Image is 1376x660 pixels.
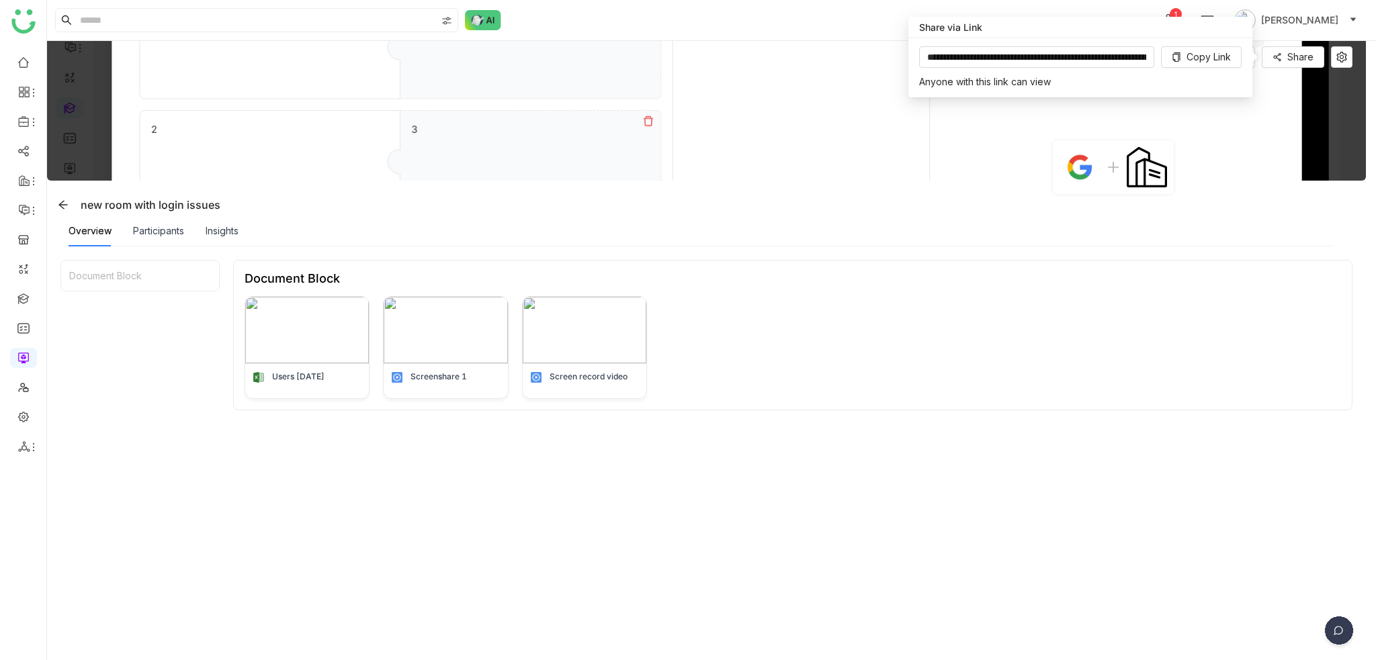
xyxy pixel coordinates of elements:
[441,15,452,26] img: search-type.svg
[1234,9,1256,31] img: avatar
[252,371,265,384] img: xlsx.svg
[465,10,501,30] img: ask-buddy-normal.svg
[133,224,184,238] div: Participants
[245,297,370,363] img: 68a2c0eaedb1fc03b586b554
[908,17,1252,38] div: Share via Link
[1262,46,1324,68] button: Share
[206,224,239,238] div: Insights
[272,371,325,383] div: Users [DATE]
[1322,616,1356,650] img: dsr-chat-floating.svg
[52,194,220,216] div: new room with login issues
[1261,13,1338,28] span: [PERSON_NAME]
[61,261,219,291] div: Document Block
[11,9,36,34] img: logo
[1201,15,1214,28] img: help.svg
[69,224,112,238] div: Overview
[919,75,1051,89] div: Anyone with this link can view
[1170,8,1182,20] div: 1
[1232,9,1360,31] button: [PERSON_NAME]
[384,297,508,363] img: 689c6a72a2c09d0bea1f43ef
[245,271,340,285] div: Document Block
[1287,50,1314,64] span: Share
[411,371,467,383] div: Screenshare 1
[529,371,543,384] img: mp4.svg
[550,371,628,383] div: Screen record video
[523,297,647,363] img: 689c69faa2c09d0bea1f1dd4
[390,371,404,384] img: mp4.svg
[1161,46,1242,68] button: Copy Link
[1187,50,1231,64] span: Copy Link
